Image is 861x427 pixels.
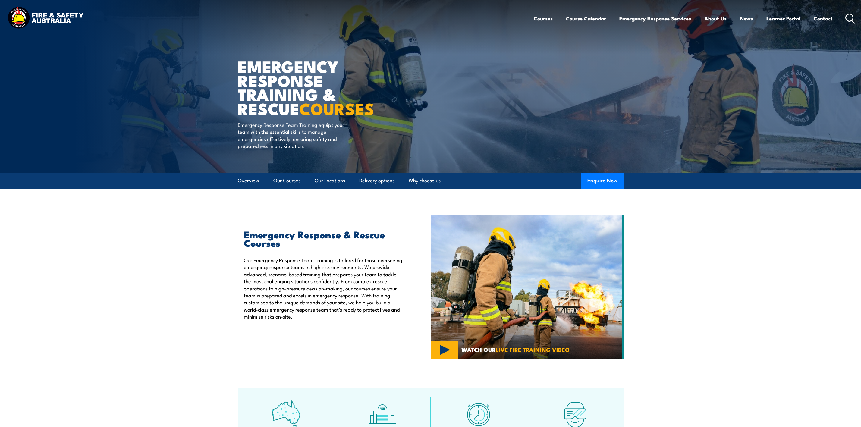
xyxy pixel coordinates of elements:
strong: LIVE FIRE TRAINING VIDEO [496,345,570,354]
a: Contact [814,11,833,27]
a: Learner Portal [766,11,800,27]
h1: Emergency Response Training & Rescue [238,59,387,115]
a: Overview [238,173,259,189]
a: Courses [534,11,553,27]
a: Our Locations [315,173,345,189]
a: Emergency Response Services [619,11,691,27]
h2: Emergency Response & Rescue Courses [244,230,403,247]
img: Emergency Response Team Training Australia [431,215,624,359]
p: Our Emergency Response Team Training is tailored for those overseeing emergency response teams in... [244,256,403,320]
button: Enquire Now [581,173,624,189]
a: Why choose us [409,173,441,189]
p: Emergency Response Team Training equips your team with the essential skills to manage emergencies... [238,121,348,149]
a: News [740,11,753,27]
a: Our Courses [273,173,300,189]
span: WATCH OUR [461,347,570,352]
strong: COURSES [299,96,374,121]
a: About Us [704,11,727,27]
a: Course Calendar [566,11,606,27]
a: Delivery options [359,173,394,189]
